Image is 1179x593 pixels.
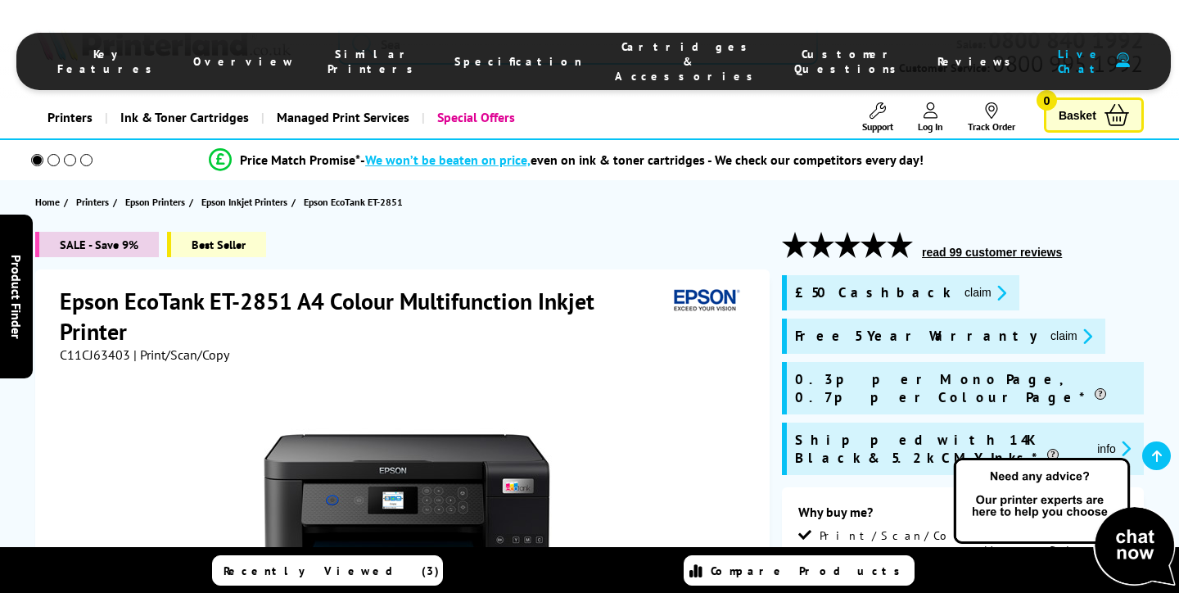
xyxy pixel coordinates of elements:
[684,555,915,586] a: Compare Products
[224,564,440,578] span: Recently Viewed (3)
[862,120,893,133] span: Support
[795,370,1136,406] span: 0.3p per Mono Page, 0.7p per Colour Page*
[133,346,229,363] span: | Print/Scan/Copy
[1116,52,1130,68] img: user-headset-duotone.svg
[125,193,189,210] a: Epson Printers
[794,47,905,76] span: Customer Questions
[304,196,403,208] span: Epson EcoTank ET-2851
[193,54,295,69] span: Overview
[968,102,1015,133] a: Track Order
[615,39,761,84] span: Cartridges & Accessories
[167,232,266,257] span: Best Seller
[950,455,1179,590] img: Open Live Chat window
[212,555,443,586] a: Recently Viewed (3)
[795,327,1037,346] span: Free 5 Year Warranty
[201,193,291,210] a: Epson Inkjet Printers
[60,346,130,363] span: C11CJ63403
[201,193,287,210] span: Epson Inkjet Printers
[1052,47,1108,76] span: Live Chat
[8,146,1124,174] li: modal_Promise
[125,193,185,210] span: Epson Printers
[918,102,943,133] a: Log In
[35,97,105,138] a: Printers
[795,431,1084,467] span: Shipped with 14K Black & 5.2k CMY Inks*
[667,286,743,316] img: Epson
[711,564,909,578] span: Compare Products
[795,283,951,302] span: £50 Cashback
[8,255,25,339] span: Product Finder
[918,120,943,133] span: Log In
[360,152,924,168] div: - even on ink & toner cartridges - We check our competitors every day!
[960,283,1011,302] button: promo-description
[76,193,113,210] a: Printers
[365,152,531,168] span: We won’t be beaten on price,
[1059,104,1096,126] span: Basket
[327,47,422,76] span: Similar Printers
[862,102,893,133] a: Support
[261,97,422,138] a: Managed Print Services
[35,232,159,257] span: SALE - Save 9%
[1046,327,1097,346] button: promo-description
[798,504,1127,528] div: Why buy me?
[422,97,527,138] a: Special Offers
[1037,90,1057,111] span: 0
[937,54,1019,69] span: Reviews
[105,97,261,138] a: Ink & Toner Cartridges
[240,152,360,168] span: Price Match Promise*
[35,193,64,210] a: Home
[1092,439,1136,458] button: promo-description
[57,47,160,76] span: Key Features
[120,97,249,138] span: Ink & Toner Cartridges
[60,286,667,346] h1: Epson EcoTank ET-2851 A4 Colour Multifunction Inkjet Printer
[76,193,109,210] span: Printers
[454,54,582,69] span: Specification
[917,245,1067,260] button: read 99 customer reviews
[35,193,60,210] span: Home
[820,528,988,543] span: Print/Scan/Copy
[1044,97,1144,133] a: Basket 0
